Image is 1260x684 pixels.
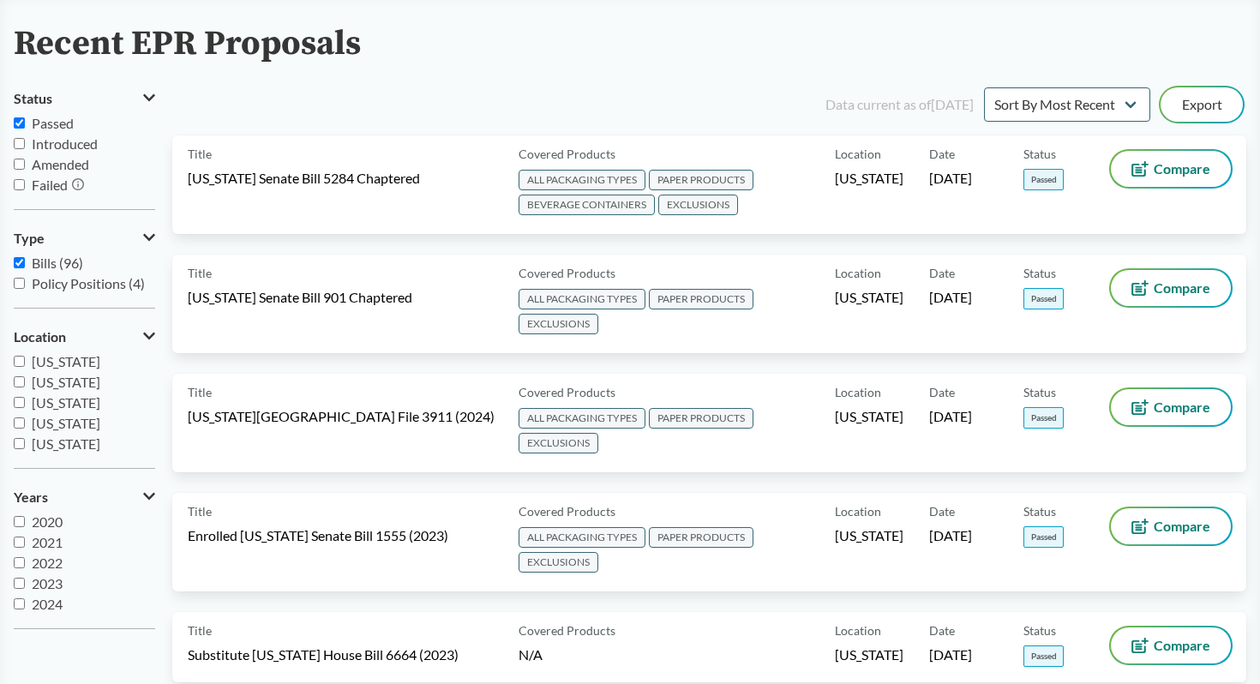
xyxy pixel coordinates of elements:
[519,383,615,401] span: Covered Products
[929,383,955,401] span: Date
[32,513,63,530] span: 2020
[929,288,972,307] span: [DATE]
[519,646,543,663] span: N/A
[649,527,753,548] span: PAPER PRODUCTS
[14,91,52,106] span: Status
[1161,87,1243,122] button: Export
[14,578,25,589] input: 2023
[14,179,25,190] input: Failed
[188,145,212,163] span: Title
[835,526,903,545] span: [US_STATE]
[32,156,89,172] span: Amended
[658,195,738,215] span: EXCLUSIONS
[32,177,68,193] span: Failed
[1023,526,1064,548] span: Passed
[929,526,972,545] span: [DATE]
[835,383,881,401] span: Location
[519,314,598,334] span: EXCLUSIONS
[1154,400,1210,414] span: Compare
[188,621,212,639] span: Title
[835,288,903,307] span: [US_STATE]
[32,275,145,291] span: Policy Positions (4)
[1023,169,1064,190] span: Passed
[14,537,25,548] input: 2021
[1111,389,1231,425] button: Compare
[1023,383,1056,401] span: Status
[519,527,645,548] span: ALL PACKAGING TYPES
[14,598,25,609] input: 2024
[1154,281,1210,295] span: Compare
[14,483,155,512] button: Years
[1154,519,1210,533] span: Compare
[1023,145,1056,163] span: Status
[14,117,25,129] input: Passed
[32,374,100,390] span: [US_STATE]
[32,135,98,152] span: Introduced
[929,145,955,163] span: Date
[14,329,66,345] span: Location
[519,264,615,282] span: Covered Products
[519,289,645,309] span: ALL PACKAGING TYPES
[835,407,903,426] span: [US_STATE]
[188,502,212,520] span: Title
[519,408,645,429] span: ALL PACKAGING TYPES
[649,408,753,429] span: PAPER PRODUCTS
[188,526,448,545] span: Enrolled [US_STATE] Senate Bill 1555 (2023)
[929,264,955,282] span: Date
[188,169,420,188] span: [US_STATE] Senate Bill 5284 Chaptered
[14,25,361,63] h2: Recent EPR Proposals
[14,138,25,149] input: Introduced
[14,489,48,505] span: Years
[1023,407,1064,429] span: Passed
[519,552,598,573] span: EXCLUSIONS
[32,534,63,550] span: 2021
[825,94,974,115] div: Data current as of [DATE]
[1111,627,1231,663] button: Compare
[519,433,598,453] span: EXCLUSIONS
[188,407,495,426] span: [US_STATE][GEOGRAPHIC_DATA] File 3911 (2024)
[32,115,74,131] span: Passed
[649,289,753,309] span: PAPER PRODUCTS
[929,645,972,664] span: [DATE]
[14,516,25,527] input: 2020
[14,159,25,170] input: Amended
[14,356,25,367] input: [US_STATE]
[519,170,645,190] span: ALL PACKAGING TYPES
[835,645,903,664] span: [US_STATE]
[32,415,100,431] span: [US_STATE]
[1023,645,1064,667] span: Passed
[929,621,955,639] span: Date
[14,376,25,387] input: [US_STATE]
[32,555,63,571] span: 2022
[1154,639,1210,652] span: Compare
[14,557,25,568] input: 2022
[14,231,45,246] span: Type
[519,145,615,163] span: Covered Products
[1023,288,1064,309] span: Passed
[32,353,100,369] span: [US_STATE]
[1111,151,1231,187] button: Compare
[649,170,753,190] span: PAPER PRODUCTS
[14,438,25,449] input: [US_STATE]
[1111,508,1231,544] button: Compare
[1023,621,1056,639] span: Status
[188,288,412,307] span: [US_STATE] Senate Bill 901 Chaptered
[188,264,212,282] span: Title
[835,502,881,520] span: Location
[32,575,63,591] span: 2023
[14,257,25,268] input: Bills (96)
[14,278,25,289] input: Policy Positions (4)
[835,145,881,163] span: Location
[14,322,155,351] button: Location
[14,417,25,429] input: [US_STATE]
[519,621,615,639] span: Covered Products
[188,383,212,401] span: Title
[1154,162,1210,176] span: Compare
[32,435,100,452] span: [US_STATE]
[835,264,881,282] span: Location
[1023,502,1056,520] span: Status
[929,169,972,188] span: [DATE]
[14,397,25,408] input: [US_STATE]
[835,621,881,639] span: Location
[835,169,903,188] span: [US_STATE]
